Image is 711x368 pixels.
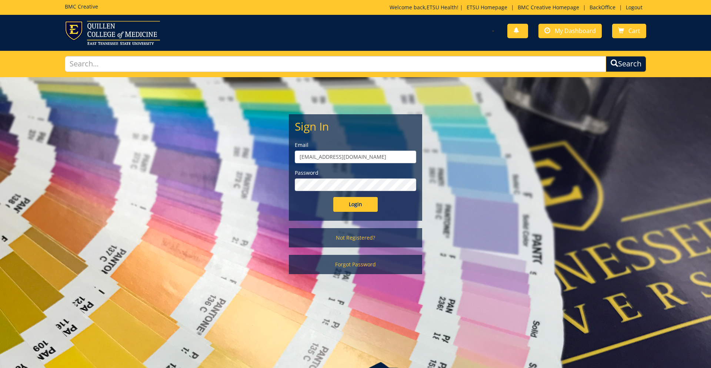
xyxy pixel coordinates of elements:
input: Login [333,197,378,212]
a: Forgot Password [289,255,422,274]
a: ETSU Health [427,4,457,11]
a: ETSU Homepage [463,4,511,11]
h5: BMC Creative [65,4,98,9]
h2: Sign In [295,120,416,132]
a: Cart [612,24,646,38]
a: BackOffice [586,4,619,11]
a: My Dashboard [538,24,602,38]
label: Email [295,141,416,149]
a: BMC Creative Homepage [514,4,583,11]
span: My Dashboard [555,27,596,35]
p: Welcome back, ! | | | | [390,4,646,11]
img: ETSU logo [65,21,160,45]
a: Not Registered? [289,228,422,247]
label: Password [295,169,416,177]
input: Search... [65,56,606,72]
a: Logout [622,4,646,11]
button: Search [606,56,646,72]
span: Cart [628,27,640,35]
